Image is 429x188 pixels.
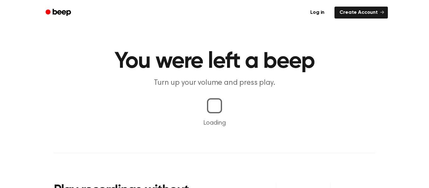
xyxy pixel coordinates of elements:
[94,78,335,88] p: Turn up your volume and press play.
[54,50,375,73] h1: You were left a beep
[304,5,331,20] a: Log in
[8,118,421,128] p: Loading
[334,7,388,19] a: Create Account
[41,7,77,19] a: Beep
